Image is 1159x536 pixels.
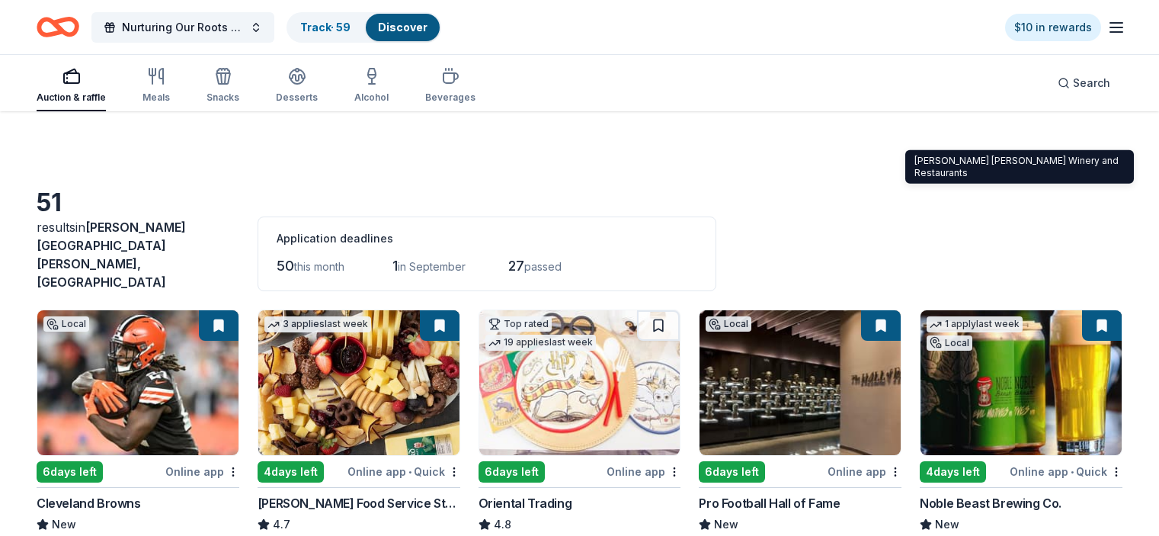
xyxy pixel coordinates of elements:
[1045,68,1122,98] button: Search
[207,61,239,111] button: Snacks
[37,220,186,290] span: in
[479,310,680,455] img: Image for Oriental Trading
[165,462,239,481] div: Online app
[37,91,106,104] div: Auction & raffle
[935,515,959,534] span: New
[508,258,524,274] span: 27
[122,18,244,37] span: Nurturing Our Roots - Reaching for the Sky Dougbe River School Gala 2025
[37,61,106,111] button: Auction & raffle
[479,494,572,512] div: Oriental Trading
[699,494,840,512] div: Pro Football Hall of Fame
[91,12,274,43] button: Nurturing Our Roots - Reaching for the Sky Dougbe River School Gala 2025
[37,461,103,483] div: 6 days left
[354,91,389,104] div: Alcohol
[37,310,239,455] img: Image for Cleveland Browns
[142,61,170,111] button: Meals
[607,462,680,481] div: Online app
[699,461,765,483] div: 6 days left
[276,91,318,104] div: Desserts
[37,188,239,218] div: 51
[207,91,239,104] div: Snacks
[524,260,562,273] span: passed
[258,494,460,512] div: [PERSON_NAME] Food Service Store
[700,310,901,455] img: Image for Pro Football Hall of Fame
[277,258,294,274] span: 50
[258,461,324,483] div: 4 days left
[1071,466,1074,478] span: •
[408,466,411,478] span: •
[264,316,371,332] div: 3 applies last week
[37,494,141,512] div: Cleveland Browns
[276,61,318,111] button: Desserts
[258,310,459,455] img: Image for Gordon Food Service Store
[300,21,351,34] a: Track· 59
[347,462,460,481] div: Online app Quick
[37,218,239,291] div: results
[392,258,398,274] span: 1
[294,260,344,273] span: this month
[398,260,466,273] span: in September
[37,9,79,45] a: Home
[927,335,972,351] div: Local
[1005,14,1101,41] a: $10 in rewards
[425,61,475,111] button: Beverages
[1010,462,1122,481] div: Online app Quick
[828,462,901,481] div: Online app
[920,310,1122,455] img: Image for Noble Beast Brewing Co.
[706,316,751,332] div: Local
[287,12,441,43] button: Track· 59Discover
[43,316,89,332] div: Local
[273,515,290,534] span: 4.7
[485,316,552,332] div: Top rated
[485,335,596,351] div: 19 applies last week
[37,220,186,290] span: [PERSON_NAME][GEOGRAPHIC_DATA][PERSON_NAME], [GEOGRAPHIC_DATA]
[905,150,1134,184] div: [PERSON_NAME] [PERSON_NAME] Winery and Restaurants
[378,21,427,34] a: Discover
[494,515,511,534] span: 4.8
[920,461,986,483] div: 4 days left
[142,91,170,104] div: Meals
[479,461,545,483] div: 6 days left
[1073,74,1110,92] span: Search
[277,229,697,248] div: Application deadlines
[927,316,1023,332] div: 1 apply last week
[425,91,475,104] div: Beverages
[714,515,738,534] span: New
[52,515,76,534] span: New
[354,61,389,111] button: Alcohol
[920,494,1061,512] div: Noble Beast Brewing Co.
